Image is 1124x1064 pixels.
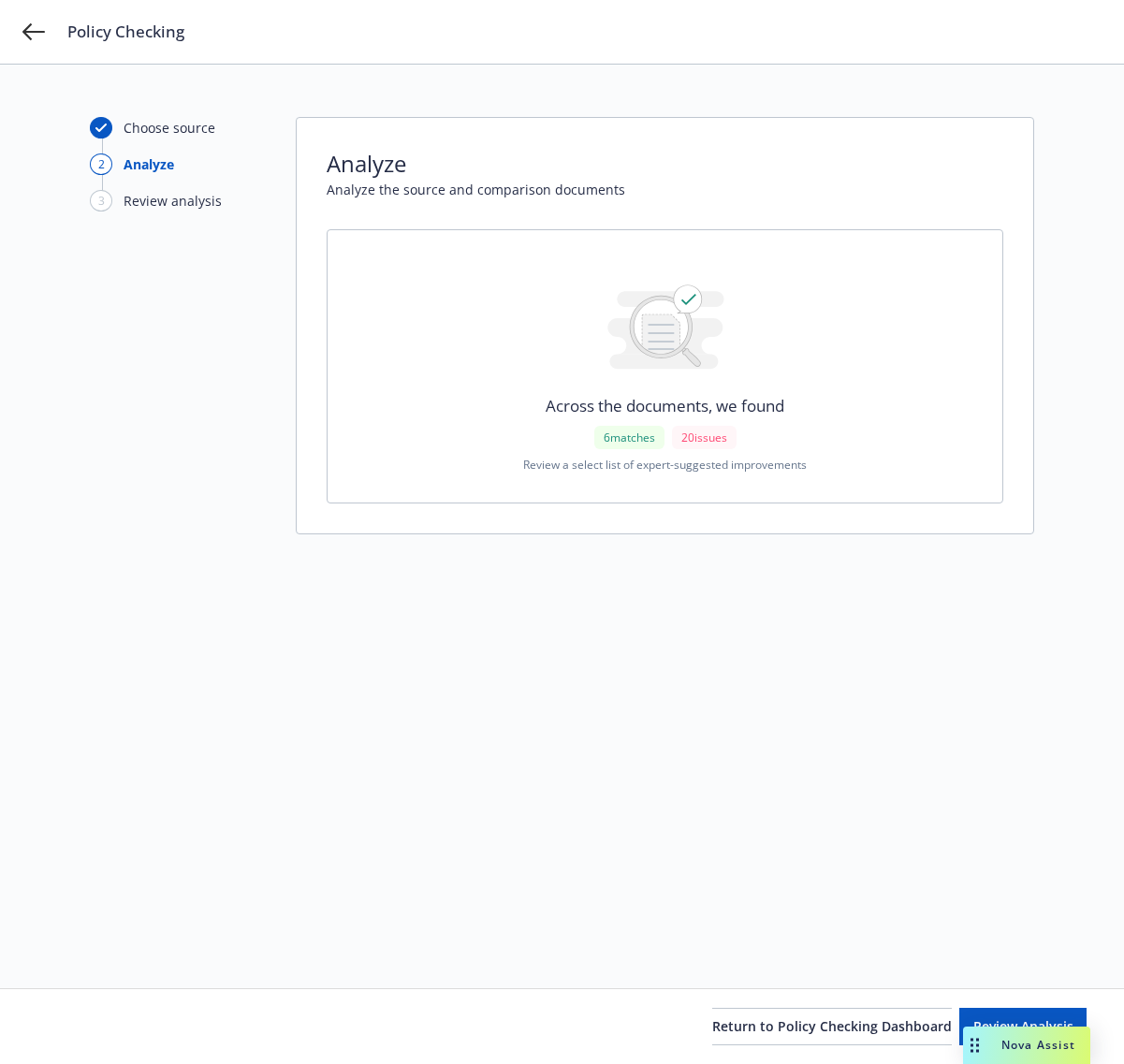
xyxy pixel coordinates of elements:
[67,21,184,43] span: Policy Checking
[90,190,112,211] div: 3
[712,1017,952,1035] span: Return to Policy Checking Dashboard
[973,1017,1073,1035] span: Review Analysis
[546,394,784,418] span: Across the documents, we found
[124,191,222,211] div: Review analysis
[124,118,215,138] div: Choose source
[594,426,664,449] div: 6 matches
[712,1008,952,1045] button: Return to Policy Checking Dashboard
[523,457,807,473] span: Review a select list of expert-suggested improvements
[959,1008,1087,1045] button: Review Analysis
[672,426,737,449] div: 20 issues
[90,153,112,175] div: 2
[963,1027,1090,1064] button: Nova Assist
[963,1027,986,1064] div: Drag to move
[124,154,174,174] div: Analyze
[327,148,1003,180] span: Analyze
[1001,1037,1075,1053] span: Nova Assist
[327,180,1003,199] span: Analyze the source and comparison documents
